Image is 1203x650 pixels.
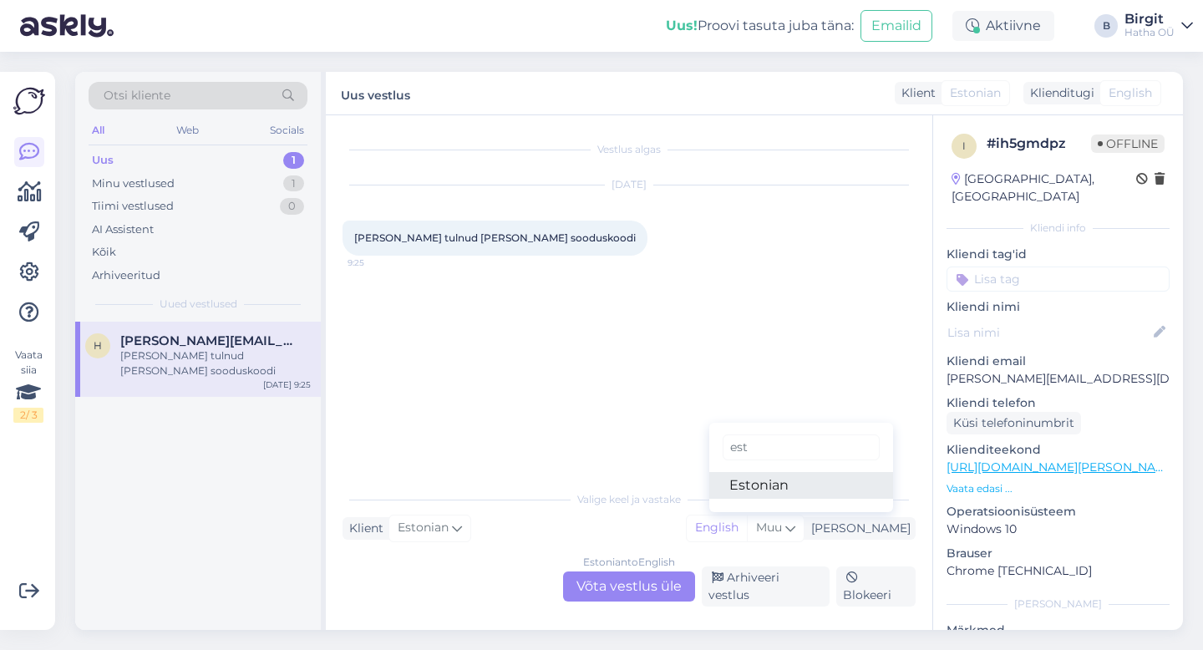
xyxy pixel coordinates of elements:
label: Uus vestlus [341,82,410,104]
p: Kliendi telefon [947,394,1170,412]
p: Windows 10 [947,521,1170,538]
b: Uus! [666,18,698,33]
span: Muu [756,520,782,535]
p: Operatsioonisüsteem [947,503,1170,521]
div: Kliendi info [947,221,1170,236]
div: Socials [266,119,307,141]
div: Uus [92,152,114,169]
div: Web [173,119,202,141]
a: [URL][DOMAIN_NAME][PERSON_NAME] [947,460,1177,475]
span: Otsi kliente [104,87,170,104]
div: Vaata siia [13,348,43,423]
div: Vestlus algas [343,142,916,157]
span: English [1109,84,1152,102]
div: Tiimi vestlused [92,198,174,215]
div: Küsi telefoninumbrit [947,412,1081,434]
p: Kliendi tag'id [947,246,1170,263]
div: Aktiivne [952,11,1054,41]
div: Valige keel ja vastake [343,492,916,507]
span: h [94,339,102,352]
div: Hatha OÜ [1124,26,1175,39]
div: [GEOGRAPHIC_DATA], [GEOGRAPHIC_DATA] [952,170,1136,206]
div: Klient [895,84,936,102]
div: [DATE] 9:25 [263,378,311,391]
div: 1 [283,152,304,169]
span: Uued vestlused [160,297,237,312]
span: Offline [1091,135,1165,153]
p: [PERSON_NAME][EMAIL_ADDRESS][DOMAIN_NAME] [947,370,1170,388]
p: Kliendi nimi [947,298,1170,316]
span: Estonian [398,519,449,537]
p: Kliendi email [947,353,1170,370]
span: 9:25 [348,256,410,269]
p: Vaata edasi ... [947,481,1170,496]
p: Klienditeekond [947,441,1170,459]
div: [PERSON_NAME] [805,520,911,537]
div: All [89,119,108,141]
div: [PERSON_NAME] tulnud [PERSON_NAME] sooduskoodi [120,348,311,378]
div: [PERSON_NAME] [947,597,1170,612]
input: Kirjuta, millist tag'i otsid [723,434,880,460]
a: Estonian [709,472,893,499]
input: Lisa nimi [947,323,1150,342]
span: heili.poldma@gmaol.com [120,333,294,348]
span: Estonian [950,84,1001,102]
div: B [1094,14,1118,38]
div: Arhiveeritud [92,267,160,284]
div: Minu vestlused [92,175,175,192]
div: Võta vestlus üle [563,571,695,602]
span: i [962,140,966,152]
div: Blokeeri [836,566,916,607]
div: Estonian to English [583,555,675,570]
div: Klienditugi [1023,84,1094,102]
div: 0 [280,198,304,215]
div: Proovi tasuta juba täna: [666,16,854,36]
div: Arhiveeri vestlus [702,566,830,607]
div: [DATE] [343,177,916,192]
button: Emailid [860,10,932,42]
p: Märkmed [947,622,1170,639]
div: # ih5gmdpz [987,134,1091,154]
div: Birgit [1124,13,1175,26]
div: AI Assistent [92,221,154,238]
img: Askly Logo [13,85,45,117]
p: Brauser [947,545,1170,562]
div: Klient [343,520,383,537]
p: Chrome [TECHNICAL_ID] [947,562,1170,580]
div: 2 / 3 [13,408,43,423]
a: BirgitHatha OÜ [1124,13,1193,39]
div: 1 [283,175,304,192]
div: Kõik [92,244,116,261]
span: [PERSON_NAME] tulnud [PERSON_NAME] sooduskoodi [354,231,636,244]
input: Lisa tag [947,267,1170,292]
div: English [687,515,747,541]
